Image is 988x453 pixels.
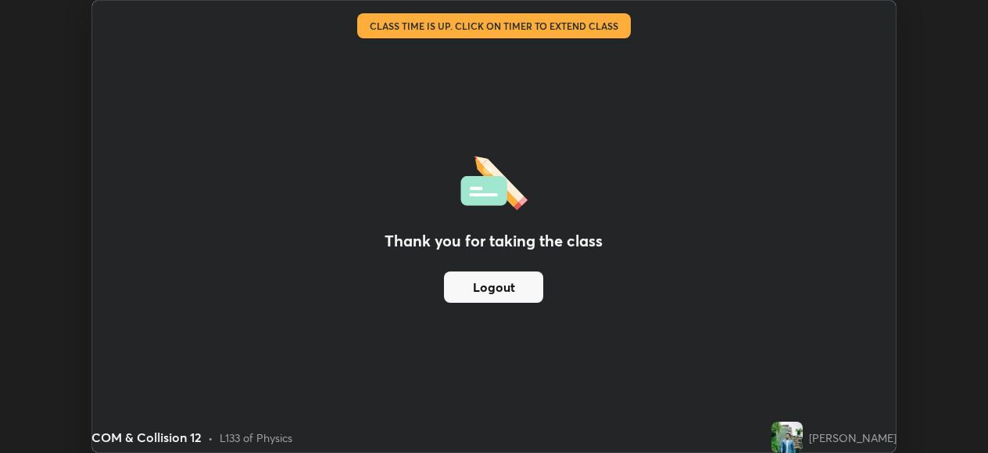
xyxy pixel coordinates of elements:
div: • [208,430,213,446]
h2: Thank you for taking the class [385,229,603,253]
div: [PERSON_NAME] [809,430,897,446]
div: L133 of Physics [220,430,292,446]
button: Logout [444,271,543,303]
img: offlineFeedback.1438e8b3.svg [460,151,528,210]
img: 3039acb2fa3d48028dcb1705d1182d1b.jpg [771,422,803,453]
div: COM & Collision 12 [91,428,202,447]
